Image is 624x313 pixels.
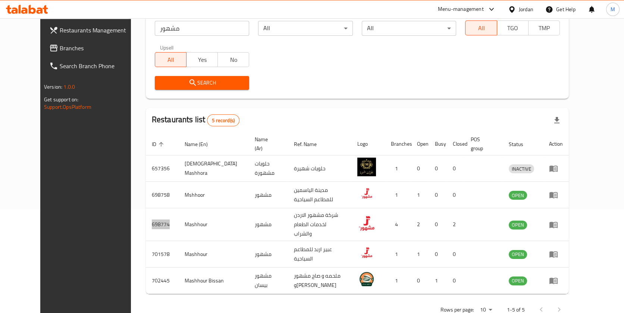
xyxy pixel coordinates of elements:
td: مشهور [249,208,288,241]
span: INACTIVE [509,165,534,173]
td: 0 [447,182,465,208]
div: Menu [549,276,563,285]
span: All [468,23,494,34]
td: 0 [411,268,429,294]
div: Total records count [207,114,239,126]
th: Busy [429,133,447,155]
a: Search Branch Phone [43,57,144,75]
input: Search for restaurant name or ID.. [155,21,250,36]
td: مشهور [249,182,288,208]
th: Closed [447,133,465,155]
td: حلويات مشهورة [249,155,288,182]
td: 1 [385,155,411,182]
img: Mashhour [357,243,376,262]
span: OPEN [509,221,527,229]
td: 0 [429,182,447,208]
table: enhanced table [146,133,569,294]
td: 1 [429,268,447,294]
button: Yes [186,52,218,67]
span: M [611,5,615,13]
td: 1 [385,182,411,208]
div: OPEN [509,221,527,230]
td: 0 [447,268,465,294]
span: All [158,54,184,65]
img: Mashhour Bissan [357,270,376,288]
img: Mshhoor [357,184,376,203]
td: 657356 [146,155,179,182]
div: Export file [548,111,566,129]
button: Search [155,76,250,90]
span: Search Branch Phone [60,61,138,70]
td: 698774 [146,208,179,241]
span: Ref. Name [294,140,326,149]
td: 2 [411,208,429,241]
span: Version: [44,82,62,92]
th: Logo [351,133,385,155]
td: 698758 [146,182,179,208]
div: All [258,21,353,36]
td: 0 [447,155,465,182]
span: Yes [189,54,215,65]
td: [DEMOGRAPHIC_DATA] Mashhora [179,155,249,182]
span: POS group [471,135,494,153]
th: Open [411,133,429,155]
td: 1 [385,241,411,268]
button: TMP [528,20,560,35]
div: OPEN [509,276,527,285]
span: Branches [60,44,138,53]
td: 2 [447,208,465,241]
td: ملحمه و صاج مشهور و[PERSON_NAME] [288,268,351,294]
td: 0 [429,241,447,268]
span: Name (Ar) [255,135,279,153]
td: حلويات شهيرة [288,155,351,182]
td: 0 [411,155,429,182]
td: 4 [385,208,411,241]
div: INACTIVE [509,164,534,173]
td: Mashhour Bissan [179,268,249,294]
a: Branches [43,39,144,57]
td: 1 [411,241,429,268]
td: 701578 [146,241,179,268]
a: Support.OpsPlatform [44,102,91,112]
span: 5 record(s) [207,117,239,124]
td: 0 [429,155,447,182]
td: 0 [429,208,447,241]
label: Upsell [160,45,174,50]
td: 1 [385,268,411,294]
div: All [362,21,457,36]
td: 0 [447,241,465,268]
span: Status [509,140,533,149]
td: عبير اربد للمطاعم السياحية [288,241,351,268]
img: Halawayat Mashhora [357,158,376,176]
span: TMP [532,23,557,34]
div: Menu-management [438,5,484,14]
td: مدينة الياسمين للمطاعم السياحية [288,182,351,208]
td: Mashhour [179,241,249,268]
span: TGO [500,23,526,34]
div: Jordan [519,5,533,13]
th: Branches [385,133,411,155]
td: 1 [411,182,429,208]
td: شركة مشهور الاردن لخدمات الطعام والشراب [288,208,351,241]
button: All [465,20,497,35]
div: Menu [549,190,563,199]
span: Get support on: [44,95,78,104]
a: Restaurants Management [43,21,144,39]
button: No [217,52,249,67]
td: Mashhour [179,208,249,241]
td: مشهور بيسان [249,268,288,294]
img: Mashhour [357,214,376,233]
div: OPEN [509,250,527,259]
span: 1.0.0 [63,82,75,92]
span: Restaurants Management [60,26,138,35]
td: 702445 [146,268,179,294]
div: Menu [549,220,563,229]
td: Mshhoor [179,182,249,208]
div: Menu [549,164,563,173]
button: All [155,52,186,67]
span: No [221,54,246,65]
div: Menu [549,250,563,259]
span: OPEN [509,191,527,200]
td: مشهور [249,241,288,268]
